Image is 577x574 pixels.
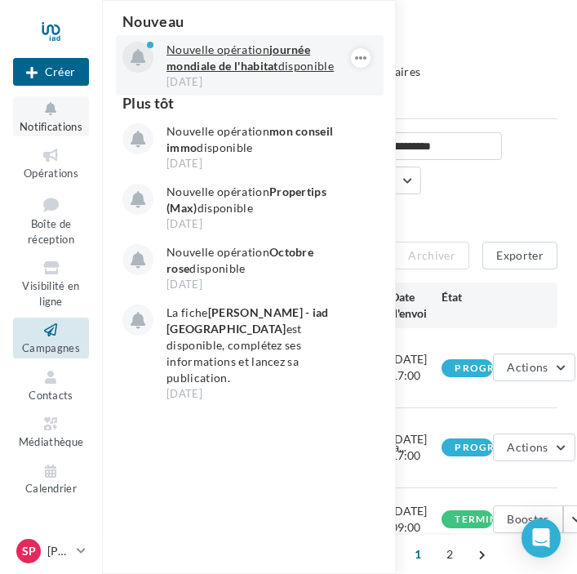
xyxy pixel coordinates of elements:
span: Notifications [20,120,82,133]
button: Booster [493,505,562,533]
div: État [442,289,493,305]
span: Contacts [29,389,73,402]
div: Date d'envoi [391,289,442,322]
span: 1 [405,541,431,567]
span: Actions [507,360,548,374]
span: Médiathèque [19,435,84,448]
div: [DATE] 09:00 [391,503,442,536]
span: Calendrier [25,483,77,496]
div: programmée [455,363,536,374]
span: Boîte de réception [28,217,74,246]
span: Sp [22,543,36,559]
p: [PERSON_NAME] [47,543,70,559]
a: Opérations [13,143,89,183]
button: Actions [493,434,575,461]
a: Visibilité en ligne [13,256,89,311]
a: Sp [PERSON_NAME] [13,536,89,567]
div: programmée [455,443,536,453]
div: [DATE] 17:00 [391,431,442,464]
span: Visibilité en ligne [22,279,79,308]
span: 2 [437,541,463,567]
span: Campagnes [22,341,80,354]
a: Calendrier [13,459,89,499]
button: Créer [13,58,89,86]
div: [DATE] 17:00 [391,351,442,384]
a: Boîte de réception [13,190,89,250]
div: Nouvelle campagne [13,58,89,86]
button: Notifications [13,96,89,136]
span: Opérations [24,167,78,180]
button: Actions [493,354,575,381]
div: terminée [455,514,512,525]
button: Exporter [482,242,557,269]
a: Contacts [13,365,89,405]
button: Archiver [394,242,469,269]
span: Actions [507,440,548,454]
div: Open Intercom Messenger [522,518,561,558]
a: Campagnes [13,318,89,358]
a: Médiathèque [13,412,89,452]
